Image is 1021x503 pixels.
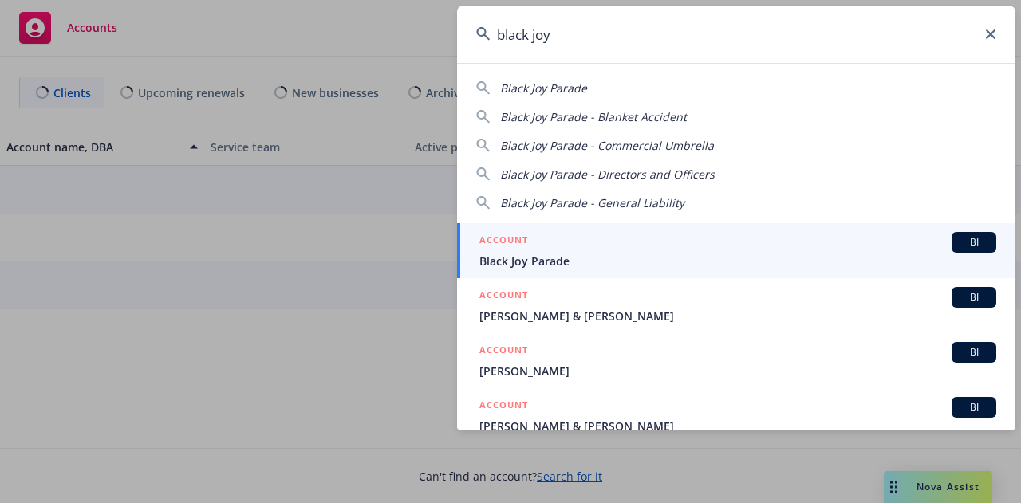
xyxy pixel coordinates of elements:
span: Black Joy Parade [500,81,587,96]
input: Search... [457,6,1015,63]
h5: ACCOUNT [479,232,528,251]
span: [PERSON_NAME] [479,363,996,379]
a: ACCOUNTBI[PERSON_NAME] & [PERSON_NAME] [457,278,1015,333]
h5: ACCOUNT [479,342,528,361]
span: BI [958,235,990,250]
span: Black Joy Parade - Directors and Officers [500,167,715,182]
span: Black Joy Parade - Blanket Accident [500,109,687,124]
span: BI [958,290,990,305]
span: Black Joy Parade - Commercial Umbrella [500,138,714,153]
h5: ACCOUNT [479,397,528,416]
a: ACCOUNTBIBlack Joy Parade [457,223,1015,278]
span: BI [958,345,990,360]
a: ACCOUNTBI[PERSON_NAME] & [PERSON_NAME] [457,388,1015,443]
h5: ACCOUNT [479,287,528,306]
a: ACCOUNTBI[PERSON_NAME] [457,333,1015,388]
span: Black Joy Parade - General Liability [500,195,684,210]
span: Black Joy Parade [479,253,996,269]
span: [PERSON_NAME] & [PERSON_NAME] [479,308,996,324]
span: BI [958,400,990,415]
span: [PERSON_NAME] & [PERSON_NAME] [479,418,996,434]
